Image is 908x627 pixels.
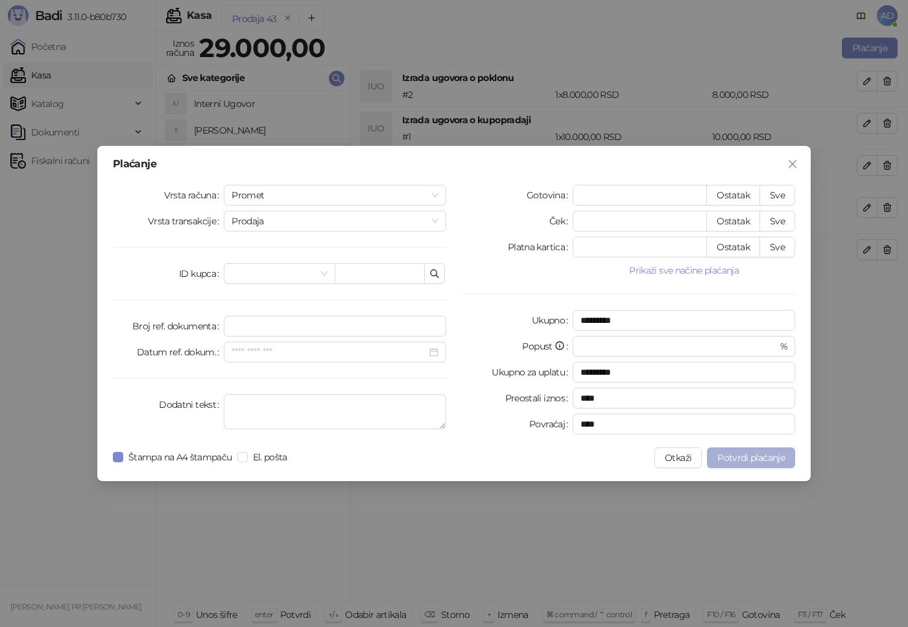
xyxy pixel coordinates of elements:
label: Ukupno za uplatu [492,362,573,383]
span: Zatvori [782,159,803,169]
button: Sve [759,237,795,257]
label: Datum ref. dokum. [137,342,224,362]
label: Povraćaj [529,414,573,434]
button: Ostatak [706,185,760,206]
button: Sve [759,211,795,231]
label: Gotovina [527,185,573,206]
div: Plaćanje [113,159,795,169]
label: Ukupno [532,310,573,331]
input: Broj ref. dokumenta [224,316,446,337]
label: Vrsta transakcije [148,211,224,231]
button: Ostatak [706,237,760,257]
label: Ček [549,211,573,231]
label: Preostali iznos [505,388,573,408]
span: Potvrdi plaćanje [717,452,785,464]
input: Datum ref. dokum. [232,345,427,359]
button: Sve [759,185,795,206]
label: Popust [522,336,573,357]
button: Ostatak [706,211,760,231]
span: Štampa na A4 štampaču [123,450,237,464]
button: Otkaži [654,447,702,468]
button: Close [782,154,803,174]
label: Broj ref. dokumenta [132,316,224,337]
span: close [787,159,798,169]
button: Potvrdi plaćanje [707,447,795,468]
span: Prodaja [232,211,438,231]
label: ID kupca [179,263,224,284]
label: Vrsta računa [164,185,224,206]
textarea: Dodatni tekst [224,394,446,429]
label: Platna kartica [508,237,573,257]
label: Dodatni tekst [159,394,224,415]
span: Promet [232,185,438,205]
span: El. pošta [248,450,293,464]
button: Prikaži sve načine plaćanja [573,263,795,278]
